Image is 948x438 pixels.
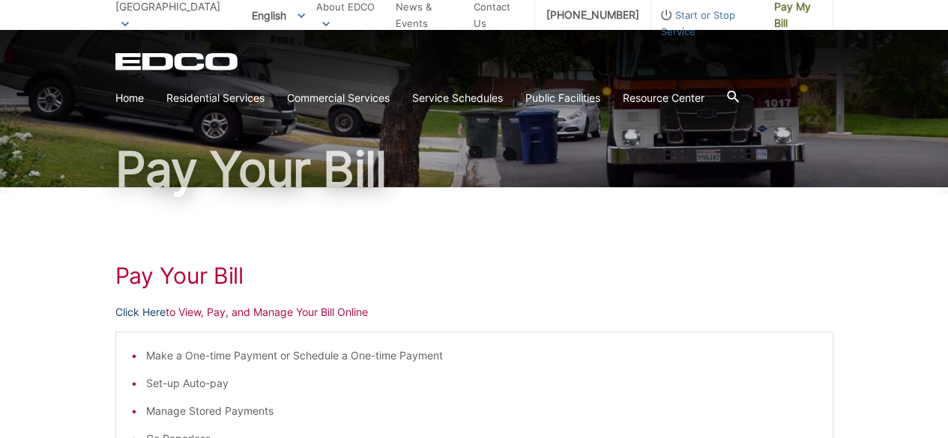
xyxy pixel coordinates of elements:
[115,262,833,289] h1: Pay Your Bill
[146,403,818,419] li: Manage Stored Payments
[623,90,704,106] a: Resource Center
[241,3,316,28] span: English
[525,90,600,106] a: Public Facilities
[287,90,390,106] a: Commercial Services
[115,145,833,193] h1: Pay Your Bill
[115,90,144,106] a: Home
[146,347,818,364] li: Make a One-time Payment or Schedule a One-time Payment
[115,304,166,320] a: Click Here
[115,52,240,70] a: EDCD logo. Return to the homepage.
[115,304,833,320] p: to View, Pay, and Manage Your Bill Online
[166,90,265,106] a: Residential Services
[412,90,503,106] a: Service Schedules
[146,375,818,392] li: Set-up Auto-pay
